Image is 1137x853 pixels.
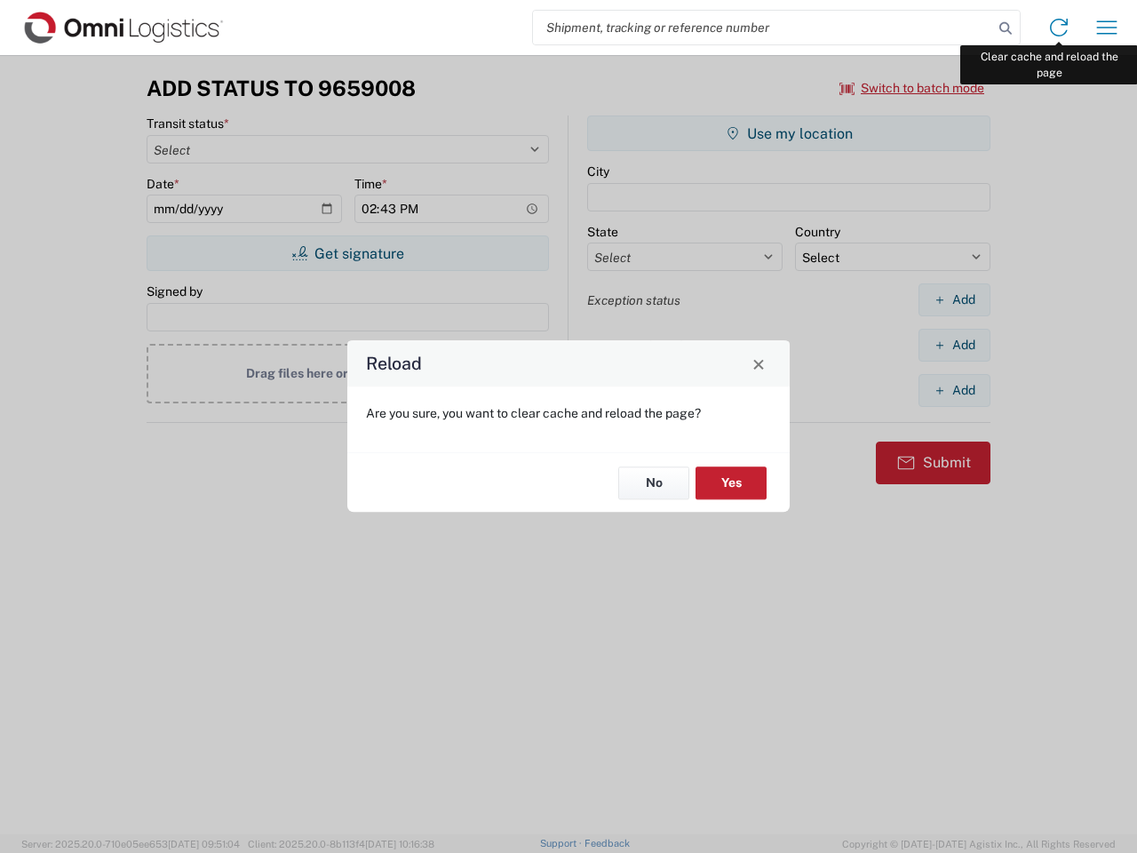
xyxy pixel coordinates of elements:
button: Close [746,351,771,376]
button: Yes [696,466,767,499]
h4: Reload [366,351,422,377]
button: No [618,466,689,499]
p: Are you sure, you want to clear cache and reload the page? [366,405,771,421]
input: Shipment, tracking or reference number [533,11,993,44]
